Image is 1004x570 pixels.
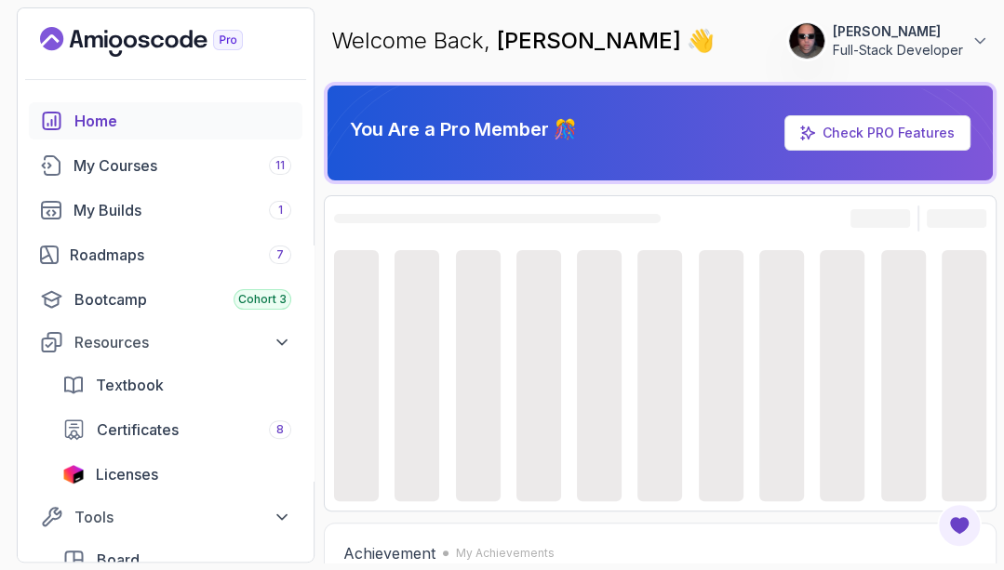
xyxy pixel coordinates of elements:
p: You Are a Pro Member 🎊 [350,116,577,142]
a: Landing page [40,27,286,57]
span: 1 [278,203,283,218]
span: 👋 [686,25,716,56]
a: builds [29,192,302,229]
div: Resources [74,331,291,353]
span: 8 [276,422,284,437]
div: Bootcamp [74,288,291,311]
div: My Courses [74,154,291,177]
span: Cohort 3 [238,292,287,307]
div: Tools [74,506,291,528]
a: bootcamp [29,281,302,318]
p: Welcome Back, [331,26,715,56]
div: Home [74,110,291,132]
span: [PERSON_NAME] [497,27,687,54]
button: Tools [29,500,302,534]
button: Resources [29,325,302,359]
a: certificates [51,411,302,448]
a: Check PRO Features [784,115,971,151]
img: user profile image [789,23,824,59]
span: 7 [276,247,284,262]
h2: Achievement [343,542,435,564]
a: textbook [51,366,302,404]
a: Check PRO Features [823,125,955,140]
span: Certificates [97,418,179,441]
span: 11 [275,158,285,173]
div: Roadmaps [70,244,291,266]
button: user profile image[PERSON_NAME]Full-Stack Developer [788,22,989,60]
a: licenses [51,456,302,493]
span: Licenses [96,463,158,485]
a: courses [29,147,302,184]
a: home [29,102,302,139]
p: My Achievements [456,546,555,561]
img: jetbrains icon [62,465,85,484]
a: roadmaps [29,236,302,273]
p: [PERSON_NAME] [833,22,963,41]
span: Textbook [96,374,164,396]
p: Full-Stack Developer [833,41,963,60]
div: My Builds [74,199,291,221]
button: Open Feedback Button [937,503,982,548]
